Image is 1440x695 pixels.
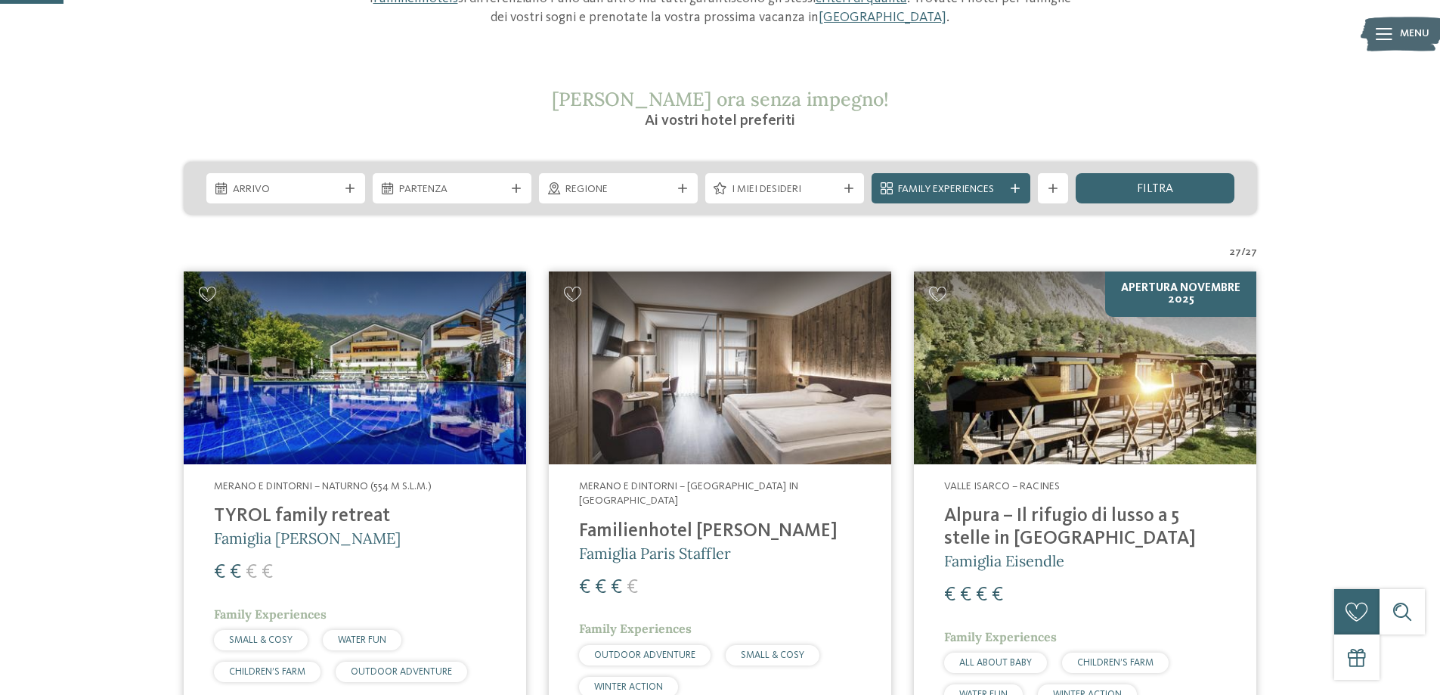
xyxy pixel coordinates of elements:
[959,658,1032,668] span: ALL ABOUT BABY
[594,650,695,660] span: OUTDOOR ADVENTURE
[627,578,638,597] span: €
[819,11,946,24] a: [GEOGRAPHIC_DATA]
[992,585,1003,605] span: €
[732,182,838,197] span: I miei desideri
[1077,658,1154,668] span: CHILDREN’S FARM
[214,563,225,582] span: €
[960,585,971,605] span: €
[594,682,663,692] span: WINTER ACTION
[1241,245,1246,260] span: /
[246,563,257,582] span: €
[1137,183,1173,195] span: filtra
[645,113,795,129] span: Ai vostri hotel preferiti
[944,481,1060,492] span: Valle Isarco – Racines
[944,629,1057,644] span: Family Experiences
[214,607,327,622] span: Family Experiences
[579,481,798,507] span: Merano e dintorni – [GEOGRAPHIC_DATA] in [GEOGRAPHIC_DATA]
[565,182,671,197] span: Regione
[1230,245,1241,260] span: 27
[229,667,305,677] span: CHILDREN’S FARM
[338,635,386,645] span: WATER FUN
[579,544,731,563] span: Famiglia Paris Staffler
[611,578,622,597] span: €
[914,271,1256,464] img: Cercate un hotel per famiglie? Qui troverete solo i migliori!
[351,667,452,677] span: OUTDOOR ADVENTURE
[214,529,401,548] span: Famiglia [PERSON_NAME]
[579,621,692,636] span: Family Experiences
[230,563,241,582] span: €
[214,505,496,528] h4: TYROL family retreat
[898,182,1004,197] span: Family Experiences
[595,578,606,597] span: €
[944,585,955,605] span: €
[579,520,861,543] h4: Familienhotel [PERSON_NAME]
[399,182,505,197] span: Partenza
[233,182,339,197] span: Arrivo
[229,635,293,645] span: SMALL & COSY
[976,585,987,605] span: €
[262,563,273,582] span: €
[549,271,891,464] img: Cercate un hotel per famiglie? Qui troverete solo i migliori!
[944,551,1064,570] span: Famiglia Eisendle
[1246,245,1257,260] span: 27
[214,481,432,492] span: Merano e dintorni – Naturno (554 m s.l.m.)
[579,578,590,597] span: €
[552,87,889,111] span: [PERSON_NAME] ora senza impegno!
[184,271,526,464] img: Familien Wellness Residence Tyrol ****
[944,505,1226,551] h4: Alpura – Il rifugio di lusso a 5 stelle in [GEOGRAPHIC_DATA]
[741,650,804,660] span: SMALL & COSY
